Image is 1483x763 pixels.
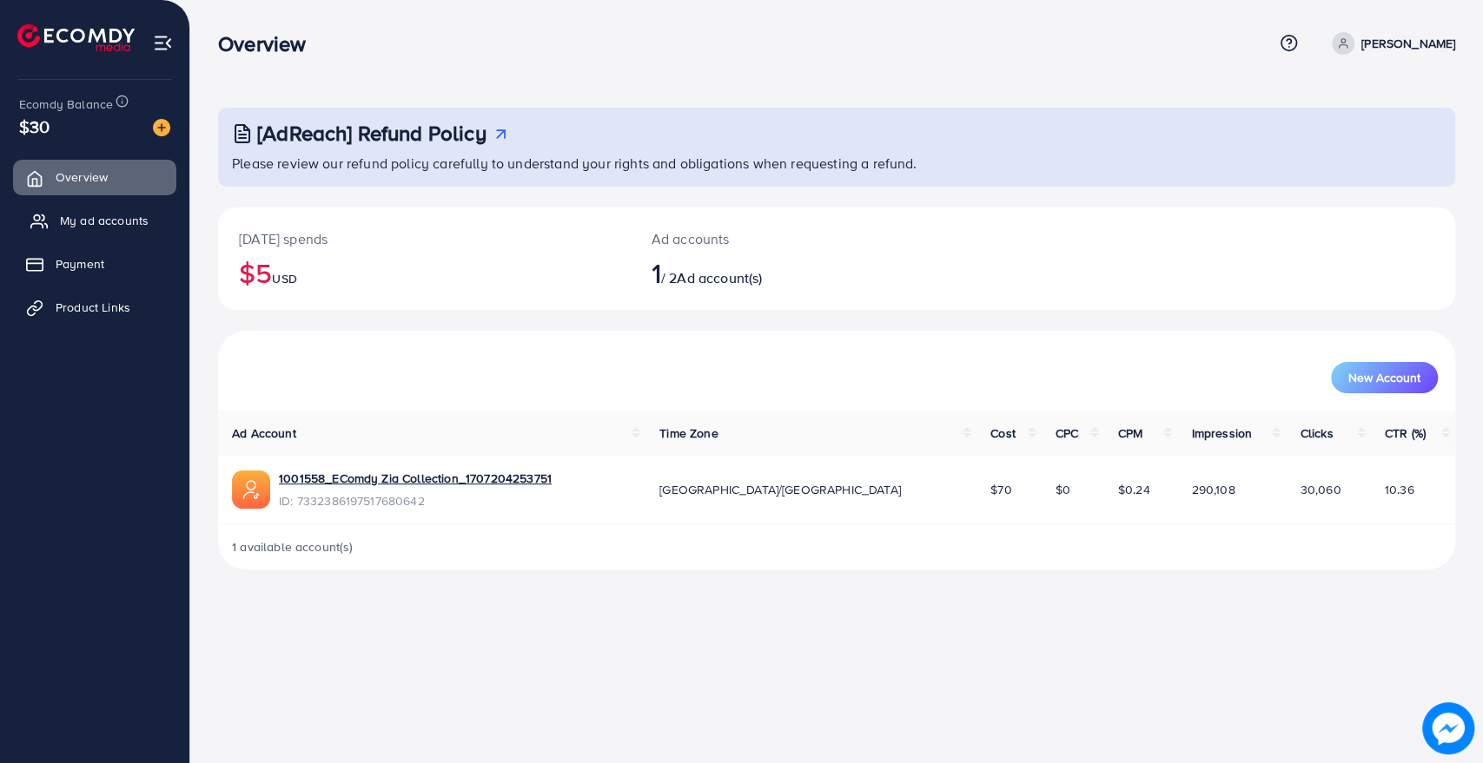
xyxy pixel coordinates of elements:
[13,247,176,281] a: Payment
[279,470,552,487] a: 1001558_EComdy Zia Collection_1707204253751
[13,160,176,194] a: Overview
[153,33,173,53] img: menu
[239,256,610,289] h2: $5
[56,255,104,273] span: Payment
[1385,481,1414,498] span: 10.36
[652,228,919,249] p: Ad accounts
[218,31,320,56] h3: Overview
[17,24,135,51] img: logo
[153,119,170,136] img: image
[1056,481,1070,498] span: $0
[1331,362,1438,393] button: New Account
[1300,481,1341,498] span: 30,060
[19,95,113,113] span: Ecomdy Balance
[232,470,270,509] img: ic-ads-acc.e4c84228.svg
[652,256,919,289] h2: / 2
[1385,424,1426,442] span: CTR (%)
[1118,424,1142,442] span: CPM
[1191,424,1252,442] span: Impression
[1118,481,1150,498] span: $0.24
[659,481,901,498] span: [GEOGRAPHIC_DATA]/[GEOGRAPHIC_DATA]
[990,424,1016,442] span: Cost
[232,153,1445,174] p: Please review our refund policy carefully to understand your rights and obligations when requesti...
[13,203,176,238] a: My ad accounts
[1300,424,1333,442] span: Clicks
[56,299,130,316] span: Product Links
[1191,481,1235,498] span: 290,108
[1422,702,1474,754] img: image
[1348,372,1420,384] span: New Account
[279,492,552,510] span: ID: 7332386197517680642
[19,114,50,139] span: $30
[232,424,296,442] span: Ad Account
[239,228,610,249] p: [DATE] spends
[257,121,487,146] h3: [AdReach] Refund Policy
[56,168,108,186] span: Overview
[13,290,176,325] a: Product Links
[60,212,149,229] span: My ad accounts
[677,268,762,287] span: Ad account(s)
[232,538,354,556] span: 1 available account(s)
[990,481,1011,498] span: $70
[659,424,718,442] span: Time Zone
[1056,424,1078,442] span: CPC
[1325,32,1455,55] a: [PERSON_NAME]
[652,253,661,293] span: 1
[272,270,296,287] span: USD
[1361,33,1455,54] p: [PERSON_NAME]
